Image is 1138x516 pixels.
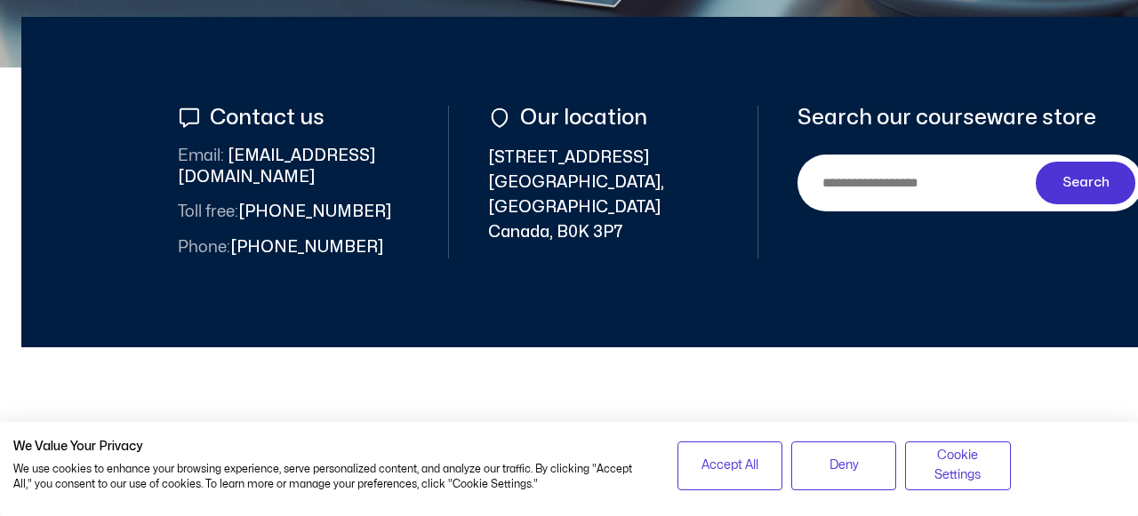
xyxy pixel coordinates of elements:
[1062,172,1110,194] span: Search
[701,456,758,475] span: Accept All
[677,441,782,490] button: Accept all cookies
[1036,162,1135,204] button: Search
[178,148,224,163] span: Email:
[178,237,383,258] span: [PHONE_NUMBER]
[488,146,719,245] span: [STREET_ADDRESS] [GEOGRAPHIC_DATA], [GEOGRAPHIC_DATA] Canada, B0K 3P7
[13,462,651,492] p: We use cookies to enhance your browsing experience, serve personalized content, and analyze our t...
[516,106,647,130] span: Our location
[917,446,998,486] span: Cookie Settings
[178,240,230,255] span: Phone:
[178,202,391,223] span: [PHONE_NUMBER]
[829,456,859,475] span: Deny
[205,106,325,130] span: Contact us
[791,441,896,490] button: Deny all cookies
[797,106,1096,130] span: Search our courseware store
[178,146,409,188] span: [EMAIL_ADDRESS][DOMAIN_NAME]
[13,439,651,455] h2: We Value Your Privacy
[905,441,1010,490] button: Adjust cookie preferences
[178,204,238,219] span: Toll free:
